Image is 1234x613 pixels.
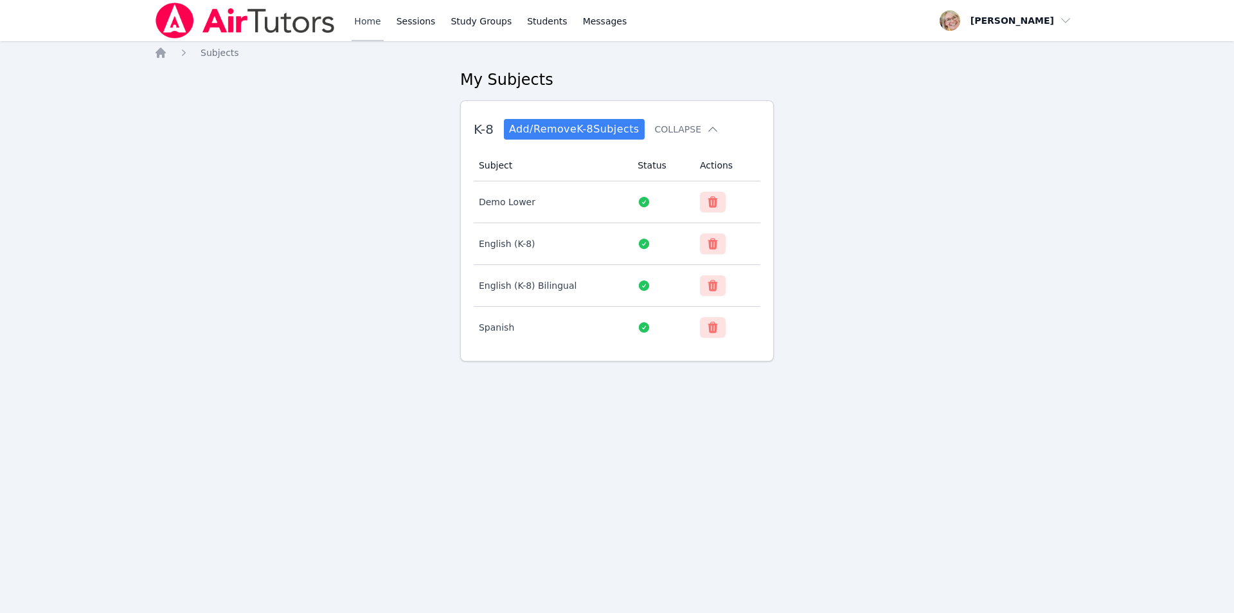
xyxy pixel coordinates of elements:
button: Collapse [655,123,719,136]
span: English (K-8) Bilingual [479,280,577,291]
span: Subjects [201,48,239,58]
span: Spanish [479,322,514,333]
th: Subject [474,150,630,181]
span: English (K-8) [479,239,535,249]
a: Subjects [201,46,239,59]
img: Air Tutors [154,3,336,39]
th: Status [630,150,692,181]
span: K-8 [474,122,494,137]
nav: Breadcrumb [154,46,1080,59]
span: Messages [583,15,627,28]
span: Demo Lower [479,197,535,207]
a: Add/RemoveK-8Subjects [504,119,645,140]
h2: My Subjects [460,69,774,90]
th: Actions [692,150,760,181]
